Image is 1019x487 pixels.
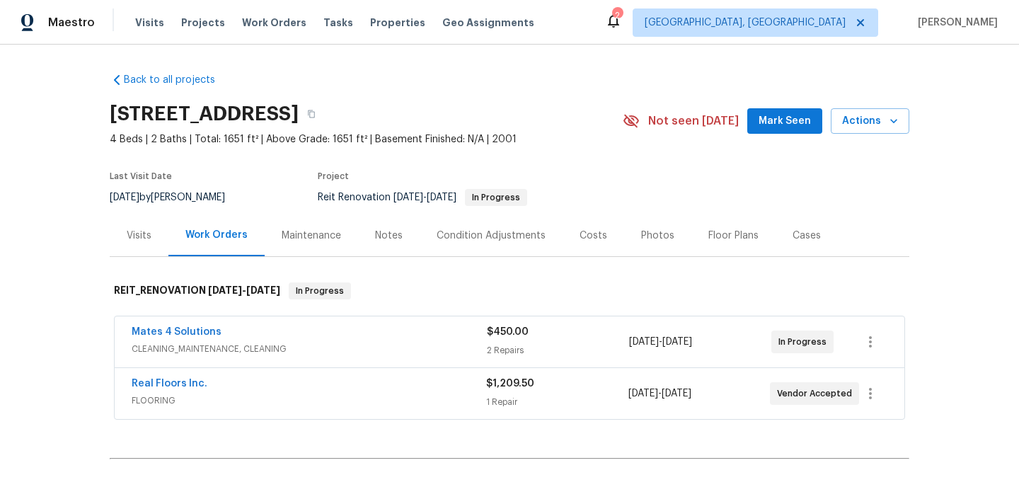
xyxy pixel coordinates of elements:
[110,107,299,121] h2: [STREET_ADDRESS]
[487,343,629,357] div: 2 Repairs
[778,335,832,349] span: In Progress
[912,16,998,30] span: [PERSON_NAME]
[629,335,692,349] span: -
[185,228,248,242] div: Work Orders
[110,172,172,181] span: Last Visit Date
[132,342,487,356] span: CLEANING_MAINTENANCE, CLEANING
[612,8,622,23] div: 2
[662,337,692,347] span: [DATE]
[208,285,280,295] span: -
[648,114,739,128] span: Not seen [DATE]
[132,379,207,389] a: Real Floors Inc.
[290,284,350,298] span: In Progress
[282,229,341,243] div: Maintenance
[110,268,909,314] div: REIT_RENOVATION [DATE]-[DATE]In Progress
[242,16,306,30] span: Work Orders
[127,229,151,243] div: Visits
[393,193,456,202] span: -
[580,229,607,243] div: Costs
[759,113,811,130] span: Mark Seen
[393,193,423,202] span: [DATE]
[48,16,95,30] span: Maestro
[323,18,353,28] span: Tasks
[708,229,759,243] div: Floor Plans
[777,386,858,401] span: Vendor Accepted
[318,172,349,181] span: Project
[645,16,846,30] span: [GEOGRAPHIC_DATA], [GEOGRAPHIC_DATA]
[135,16,164,30] span: Visits
[375,229,403,243] div: Notes
[208,285,242,295] span: [DATE]
[110,193,139,202] span: [DATE]
[246,285,280,295] span: [DATE]
[486,379,534,389] span: $1,209.50
[641,229,674,243] div: Photos
[110,132,623,147] span: 4 Beds | 2 Baths | Total: 1651 ft² | Above Grade: 1651 ft² | Basement Finished: N/A | 2001
[486,395,628,409] div: 1 Repair
[628,389,658,399] span: [DATE]
[132,327,221,337] a: Mates 4 Solutions
[629,337,659,347] span: [DATE]
[299,101,324,127] button: Copy Address
[181,16,225,30] span: Projects
[487,327,529,337] span: $450.00
[437,229,546,243] div: Condition Adjustments
[842,113,898,130] span: Actions
[793,229,821,243] div: Cases
[466,193,526,202] span: In Progress
[662,389,691,399] span: [DATE]
[110,189,242,206] div: by [PERSON_NAME]
[370,16,425,30] span: Properties
[427,193,456,202] span: [DATE]
[831,108,909,134] button: Actions
[318,193,527,202] span: Reit Renovation
[628,386,691,401] span: -
[132,394,486,408] span: FLOORING
[747,108,822,134] button: Mark Seen
[110,73,246,87] a: Back to all projects
[442,16,534,30] span: Geo Assignments
[114,282,280,299] h6: REIT_RENOVATION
